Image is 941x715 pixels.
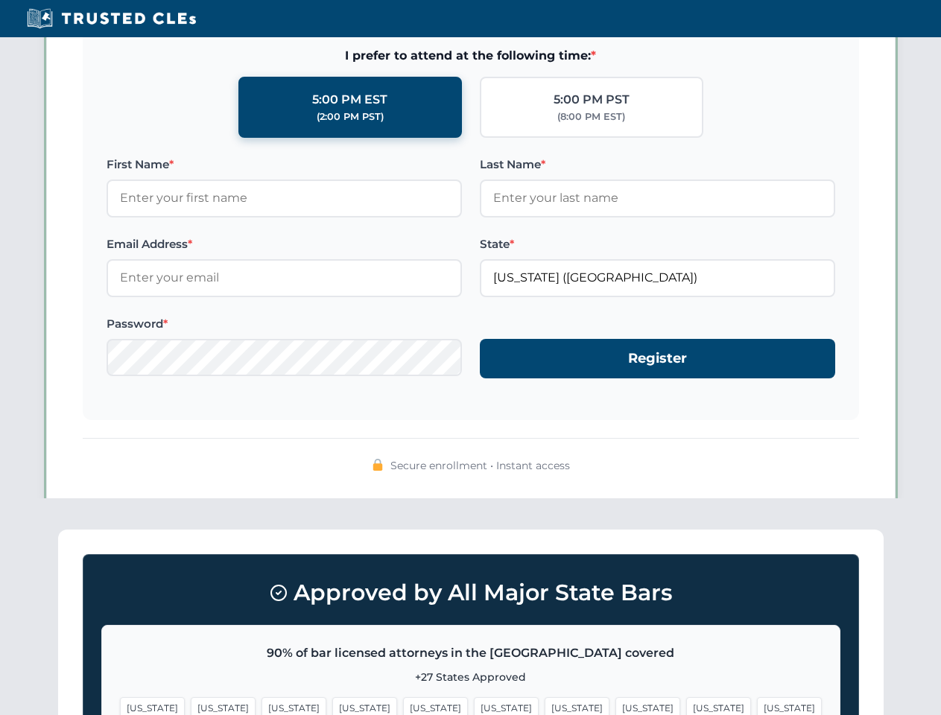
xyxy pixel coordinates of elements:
[312,90,387,109] div: 5:00 PM EST
[107,259,462,296] input: Enter your email
[557,109,625,124] div: (8:00 PM EST)
[480,235,835,253] label: State
[554,90,630,109] div: 5:00 PM PST
[480,156,835,174] label: Last Name
[372,459,384,471] img: 🔒
[107,46,835,66] span: I prefer to attend at the following time:
[107,315,462,333] label: Password
[480,339,835,378] button: Register
[107,235,462,253] label: Email Address
[317,109,384,124] div: (2:00 PM PST)
[390,457,570,474] span: Secure enrollment • Instant access
[120,669,822,685] p: +27 States Approved
[101,573,840,613] h3: Approved by All Major State Bars
[480,179,835,217] input: Enter your last name
[22,7,200,30] img: Trusted CLEs
[480,259,835,296] input: Florida (FL)
[120,643,822,663] p: 90% of bar licensed attorneys in the [GEOGRAPHIC_DATA] covered
[107,156,462,174] label: First Name
[107,179,462,217] input: Enter your first name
